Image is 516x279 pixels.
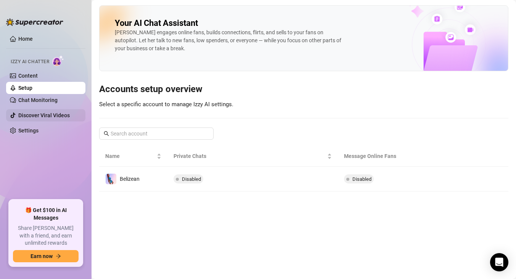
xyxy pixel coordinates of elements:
button: Earn nowarrow-right [13,250,79,262]
a: Setup [18,85,32,91]
div: Open Intercom Messenger [490,253,508,271]
a: Content [18,73,38,79]
span: Name [105,152,155,160]
th: Private Chats [167,146,338,167]
span: Disabled [182,176,201,182]
th: Message Online Fans [338,146,452,167]
h3: Accounts setup overview [99,83,508,96]
h2: Your AI Chat Assistant [115,18,198,29]
a: Home [18,36,33,42]
span: Share [PERSON_NAME] with a friend, and earn unlimited rewards [13,225,79,247]
a: Settings [18,128,39,134]
span: Disabled [352,176,371,182]
span: Izzy AI Chatter [11,58,49,65]
th: Name [99,146,167,167]
span: Private Chats [174,152,326,160]
img: logo-BBDzfeDw.svg [6,18,63,26]
div: [PERSON_NAME] engages online fans, builds connections, flirts, and sells to your fans on autopilo... [115,29,344,53]
img: Belizean [106,174,116,184]
span: Belizean [120,176,140,182]
span: Earn now [31,253,53,259]
span: search [104,131,109,136]
a: Chat Monitoring [18,97,58,103]
span: Select a specific account to manage Izzy AI settings. [99,101,233,108]
span: arrow-right [56,253,61,259]
input: Search account [111,129,203,138]
a: Discover Viral Videos [18,112,70,118]
span: 🎁 Get $100 in AI Messages [13,207,79,222]
img: AI Chatter [52,55,64,66]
